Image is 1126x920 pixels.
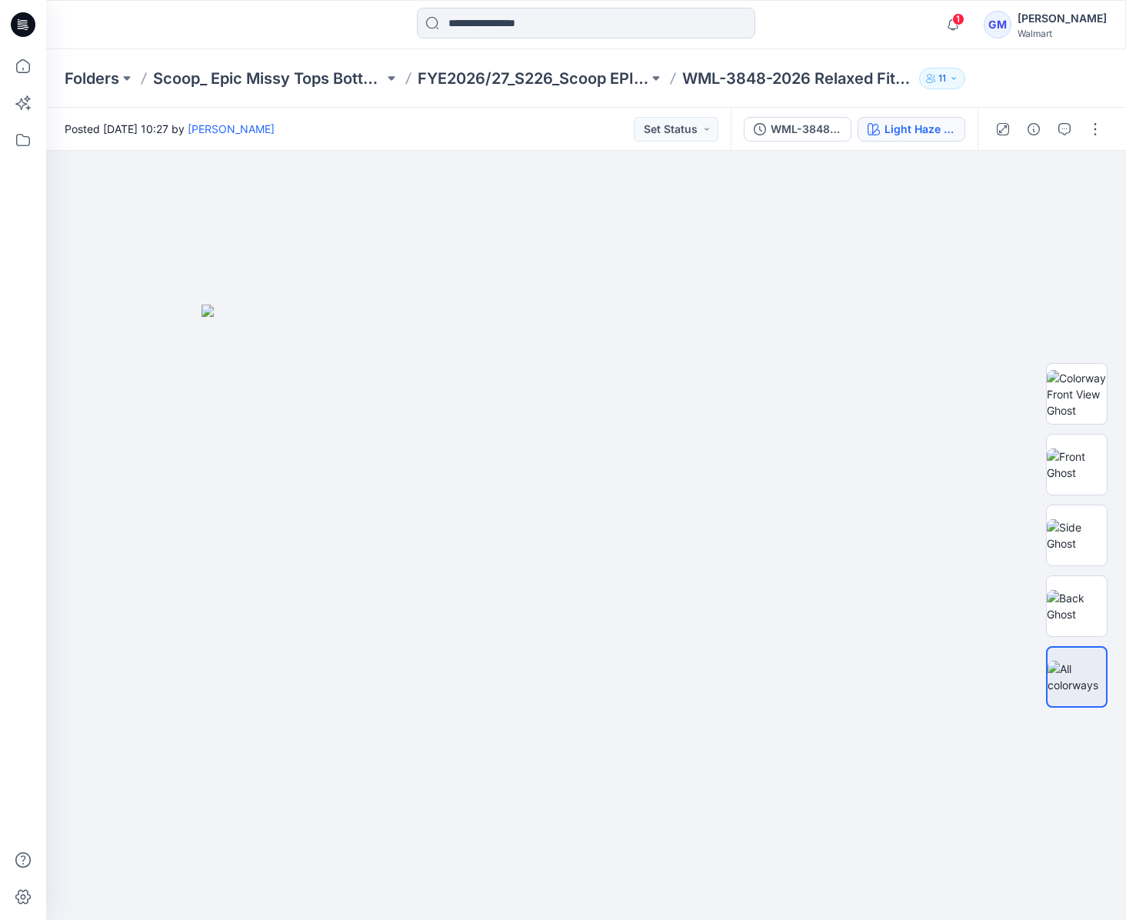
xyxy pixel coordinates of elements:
button: Light Haze Wash [858,117,965,142]
a: [PERSON_NAME] [188,122,275,135]
img: Colorway Front View Ghost [1047,370,1107,418]
div: Light Haze Wash [884,121,955,138]
span: Posted [DATE] 10:27 by [65,121,275,137]
img: Side Ghost [1047,519,1107,552]
div: WML-3848-2026_Rev1_Relaxed Fit Jeans_Full Colorway [771,121,841,138]
p: 11 [938,70,946,87]
p: WML-3848-2026 Relaxed Fit Jeans [682,68,913,89]
a: FYE2026/27_S226_Scoop EPIC_Top & Bottom [418,68,648,89]
button: WML-3848-2026_Rev1_Relaxed Fit Jeans_Full Colorway [744,117,851,142]
div: Walmart [1018,28,1107,39]
button: 11 [919,68,965,89]
img: Front Ghost [1047,448,1107,481]
span: 1 [952,13,964,25]
img: eyJhbGciOiJIUzI1NiIsImtpZCI6IjAiLCJzbHQiOiJzZXMiLCJ0eXAiOiJKV1QifQ.eyJkYXRhIjp7InR5cGUiOiJzdG9yYW... [202,305,971,920]
a: Scoop_ Epic Missy Tops Bottoms Dress [153,68,384,89]
a: Folders [65,68,119,89]
div: GM [984,11,1011,38]
button: Details [1021,117,1046,142]
img: All colorways [1048,661,1106,693]
div: [PERSON_NAME] [1018,9,1107,28]
img: Back Ghost [1047,590,1107,622]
